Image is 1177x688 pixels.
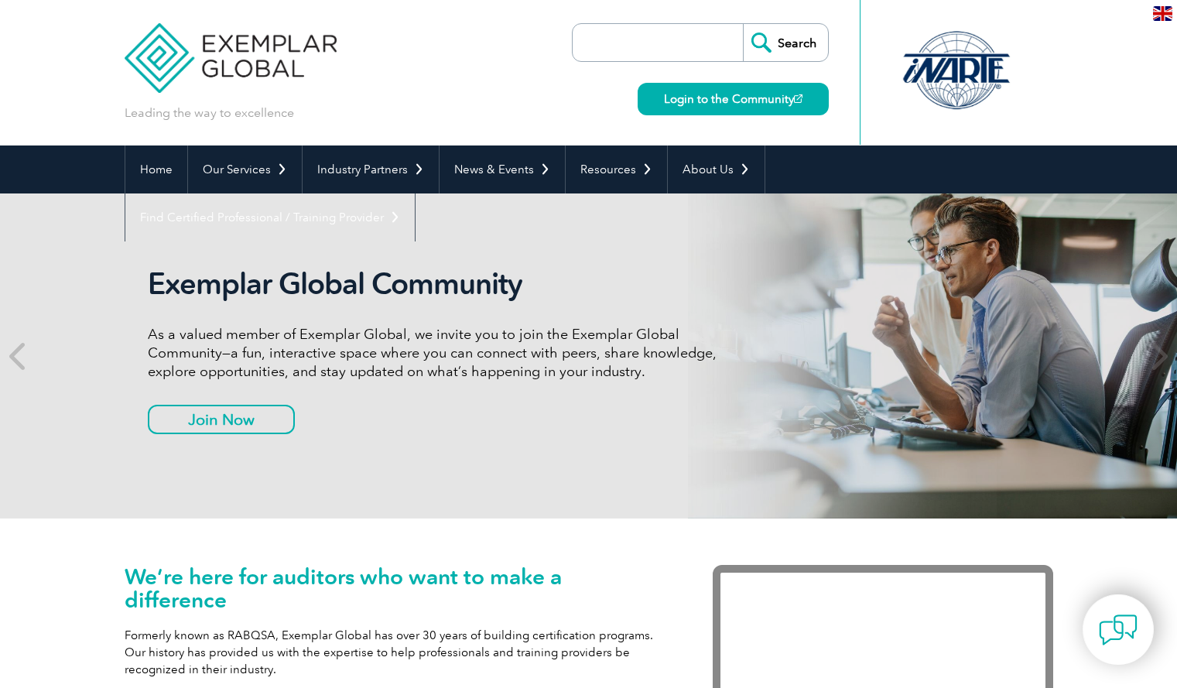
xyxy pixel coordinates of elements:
[1099,611,1138,649] img: contact-chat.png
[148,266,728,302] h2: Exemplar Global Community
[440,145,565,193] a: News & Events
[125,104,294,122] p: Leading the way to excellence
[743,24,828,61] input: Search
[188,145,302,193] a: Our Services
[125,627,666,678] p: Formerly known as RABQSA, Exemplar Global has over 30 years of building certification programs. O...
[303,145,439,193] a: Industry Partners
[566,145,667,193] a: Resources
[125,145,187,193] a: Home
[148,405,295,434] a: Join Now
[668,145,765,193] a: About Us
[638,83,829,115] a: Login to the Community
[1153,6,1172,21] img: en
[148,325,728,381] p: As a valued member of Exemplar Global, we invite you to join the Exemplar Global Community—a fun,...
[794,94,802,103] img: open_square.png
[125,193,415,241] a: Find Certified Professional / Training Provider
[125,565,666,611] h1: We’re here for auditors who want to make a difference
